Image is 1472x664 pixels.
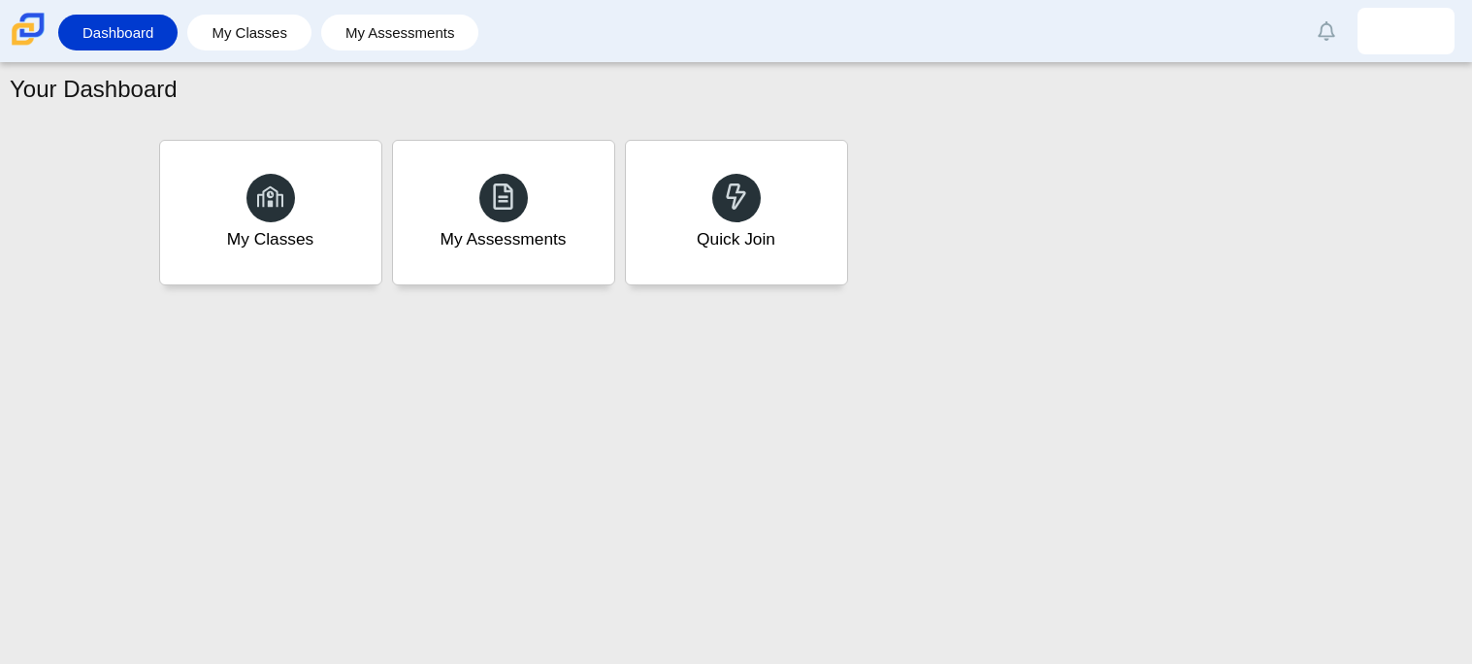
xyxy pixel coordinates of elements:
a: My Classes [197,15,302,50]
div: Quick Join [697,227,775,251]
a: Alerts [1305,10,1348,52]
a: Carmen School of Science & Technology [8,36,49,52]
h1: Your Dashboard [10,73,178,106]
a: Dashboard [68,15,168,50]
img: jose.lopezvaldes.zWYNL2 [1390,16,1422,47]
a: Quick Join [625,140,848,285]
a: My Assessments [331,15,470,50]
div: My Classes [227,227,314,251]
img: Carmen School of Science & Technology [8,9,49,50]
div: My Assessments [441,227,567,251]
a: jose.lopezvaldes.zWYNL2 [1358,8,1455,54]
a: My Assessments [392,140,615,285]
a: My Classes [159,140,382,285]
